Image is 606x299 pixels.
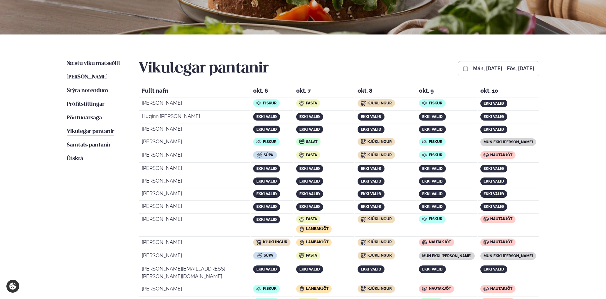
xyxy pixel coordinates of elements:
td: [PERSON_NAME] [139,150,250,163]
th: okt. 8 [355,86,416,97]
span: ekki valið [299,204,320,209]
img: icon img [361,139,366,144]
span: Kjúklingur [263,240,287,244]
span: ekki valið [422,204,443,209]
span: ekki valið [422,115,443,119]
a: Næstu viku matseðill [67,60,120,67]
span: mun ekki [PERSON_NAME] [422,254,472,258]
span: ekki valið [256,127,277,132]
td: [PERSON_NAME] [139,284,250,296]
span: Næstu viku matseðill [67,61,120,66]
span: ekki valið [361,127,381,132]
span: Prófílstillingar [67,102,104,107]
span: Fiskur [429,140,442,144]
span: [PERSON_NAME] [67,74,107,80]
span: ekki valið [256,204,277,209]
span: Kjúklingur [367,217,392,221]
span: ekki valið [484,127,504,132]
span: ekki valið [422,267,443,271]
span: Nautakjöt [490,286,512,291]
a: Útskrá [67,155,83,163]
a: Vikulegar pantanir [67,128,114,135]
span: ekki valið [361,115,381,119]
td: [PERSON_NAME] [139,214,250,237]
img: icon img [361,286,366,291]
span: Nautakjöt [490,153,512,157]
span: Kjúklingur [367,240,392,244]
span: ekki valið [299,166,320,171]
img: icon img [484,153,489,158]
img: icon img [484,240,489,245]
span: Lambakjöt [306,240,328,244]
a: [PERSON_NAME] [67,73,107,81]
span: ekki valið [256,217,277,222]
span: ekki valið [299,192,320,196]
a: Prófílstillingar [67,101,104,108]
span: Samtals pantanir [67,142,111,148]
img: icon img [422,153,427,158]
span: ekki valið [484,115,504,119]
td: [PERSON_NAME][EMAIL_ADDRESS][PERSON_NAME][DOMAIN_NAME] [139,264,250,283]
span: Nautakjöt [490,217,512,221]
img: icon img [361,101,366,106]
img: icon img [422,217,427,222]
h2: Vikulegar pantanir [139,60,269,78]
td: [PERSON_NAME] [139,98,250,111]
span: ekki valið [484,267,504,271]
span: Pasta [306,217,317,221]
img: icon img [256,240,261,245]
img: icon img [299,253,304,258]
span: ekki valið [361,204,381,209]
span: Nautakjöt [429,286,451,291]
span: Kjúklingur [367,140,392,144]
td: [PERSON_NAME] [139,124,250,136]
span: ekki valið [256,267,277,271]
span: Fiskur [263,140,277,144]
span: ekki valið [256,192,277,196]
span: ekki valið [256,115,277,119]
img: icon img [299,139,304,144]
span: Nautakjöt [429,240,451,244]
img: icon img [299,101,304,106]
img: icon img [299,286,304,291]
span: Nautakjöt [490,240,512,244]
span: Pasta [306,101,317,105]
span: Pasta [306,153,317,157]
span: Útskrá [67,156,83,161]
a: Stýra notendum [67,87,108,95]
img: icon img [299,153,304,158]
td: [PERSON_NAME] [139,176,250,188]
th: okt. 6 [251,86,293,97]
img: icon img [422,101,427,106]
span: Lambakjöt [306,227,328,231]
span: Vikulegar pantanir [67,129,114,134]
span: Salat [306,140,317,144]
a: Samtals pantanir [67,141,111,149]
span: mun ekki [PERSON_NAME] [484,140,533,144]
span: ekki valið [484,204,504,209]
span: Súpa [264,253,273,258]
span: ekki valið [484,192,504,196]
span: Súpa [264,153,273,157]
img: icon img [422,240,427,245]
span: ekki valið [361,192,381,196]
span: ekki valið [422,179,443,184]
th: okt. 10 [478,86,539,97]
img: icon img [256,286,261,291]
span: Stýra notendum [67,88,108,93]
img: icon img [361,217,366,222]
td: Huginn [PERSON_NAME] [139,111,250,123]
span: Kjúklingur [367,253,392,258]
th: okt. 9 [416,86,477,97]
span: Kjúklingur [367,286,392,291]
img: icon img [257,153,262,158]
td: [PERSON_NAME] [139,201,250,213]
span: Kjúklingur [367,101,392,105]
img: icon img [256,139,261,144]
img: icon img [299,240,304,245]
span: ekki valið [361,166,381,171]
td: [PERSON_NAME] [139,163,250,175]
span: ekki valið [256,166,277,171]
span: Fiskur [263,101,277,105]
span: ekki valið [484,179,504,184]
